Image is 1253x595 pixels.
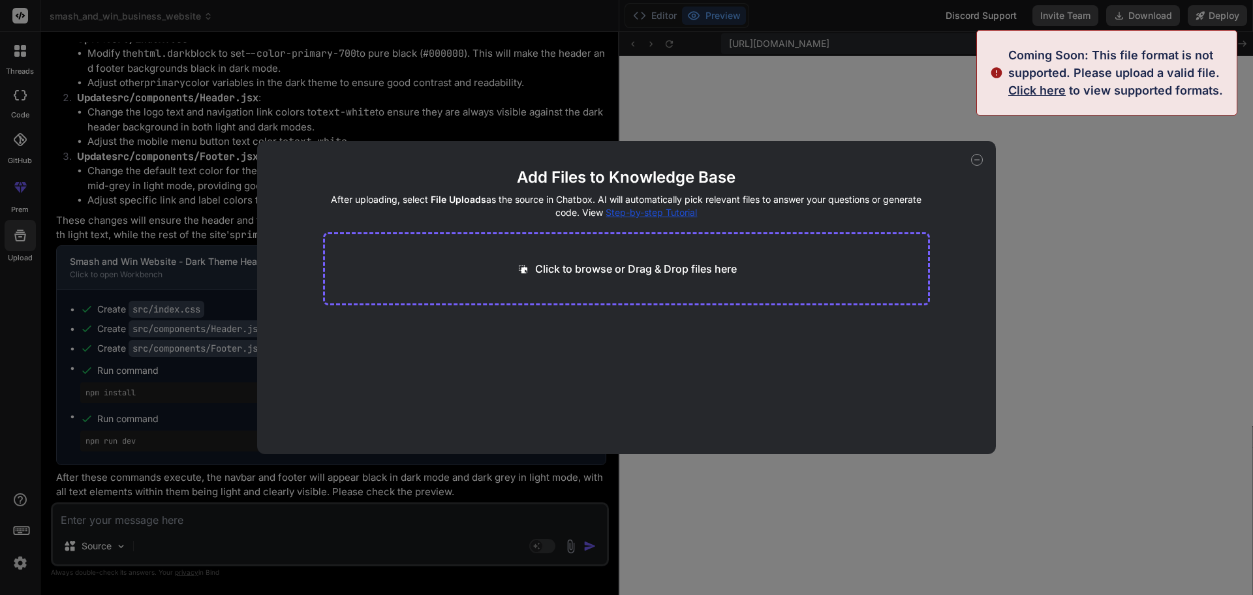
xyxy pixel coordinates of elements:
div: Coming Soon: This file format is not supported. Please upload a valid file. to view supported for... [1008,46,1229,99]
p: Click to browse or Drag & Drop files here [535,261,737,277]
h4: After uploading, select as the source in Chatbox. AI will automatically pick relevant files to an... [323,193,931,219]
img: alert [990,46,1003,99]
h2: Add Files to Knowledge Base [323,167,931,188]
span: Step-by-step Tutorial [606,207,697,218]
span: Click here [1008,84,1066,97]
span: File Uploads [431,194,486,205]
